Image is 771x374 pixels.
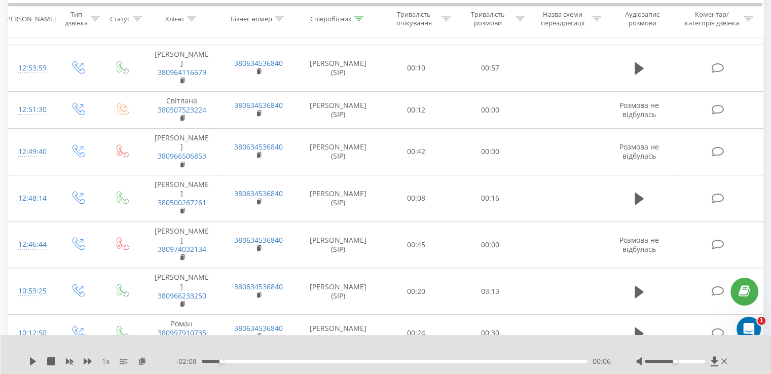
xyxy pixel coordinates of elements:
[18,100,45,120] div: 12:51:30
[453,268,527,315] td: 03:13
[158,198,206,207] a: 380500267261
[380,91,453,129] td: 00:12
[158,244,206,254] a: 380974032134
[462,11,513,28] div: Тривалість розмови
[110,15,130,23] div: Статус
[18,323,45,343] div: 10:12:50
[102,356,109,366] span: 1 x
[143,268,220,315] td: [PERSON_NAME]
[234,235,283,245] a: 380634536840
[176,356,202,366] span: - 02:08
[18,281,45,301] div: 10:53:25
[673,359,677,363] div: Accessibility label
[234,58,283,68] a: 380634536840
[18,189,45,208] div: 12:48:14
[234,189,283,198] a: 380634536840
[143,315,220,352] td: Роман
[297,315,380,352] td: [PERSON_NAME] (SIP)
[234,323,283,333] a: 380634536840
[380,315,453,352] td: 00:24
[143,221,220,268] td: [PERSON_NAME]
[158,151,206,161] a: 380966506853
[5,15,56,23] div: [PERSON_NAME]
[297,268,380,315] td: [PERSON_NAME] (SIP)
[757,317,765,325] span: 1
[18,235,45,254] div: 12:46:44
[536,11,590,28] div: Назва схеми переадресації
[380,175,453,221] td: 00:08
[737,317,761,341] iframe: Intercom live chat
[234,142,283,152] a: 380634536840
[453,315,527,352] td: 00:30
[143,175,220,221] td: [PERSON_NAME]
[18,58,45,78] div: 12:53:59
[297,45,380,91] td: [PERSON_NAME] (SIP)
[143,129,220,175] td: [PERSON_NAME]
[593,356,611,366] span: 00:06
[234,100,283,110] a: 380634536840
[619,142,659,161] span: Розмова не відбулась
[297,221,380,268] td: [PERSON_NAME] (SIP)
[143,45,220,91] td: [PERSON_NAME]
[158,105,206,115] a: 380507523224
[310,15,352,23] div: Співробітник
[619,100,659,119] span: Розмова не відбулась
[165,15,185,23] div: Клієнт
[453,45,527,91] td: 00:57
[18,142,45,162] div: 12:49:40
[380,45,453,91] td: 00:10
[380,221,453,268] td: 00:45
[158,291,206,301] a: 380966233250
[234,282,283,291] a: 380634536840
[143,91,220,129] td: Світлана
[297,129,380,175] td: [PERSON_NAME] (SIP)
[231,15,272,23] div: Бізнес номер
[453,129,527,175] td: 00:00
[389,11,439,28] div: Тривалість очікування
[64,11,88,28] div: Тип дзвінка
[158,328,206,338] a: 380997910735
[297,175,380,221] td: [PERSON_NAME] (SIP)
[158,67,206,77] a: 380964116679
[380,129,453,175] td: 00:42
[453,91,527,129] td: 00:00
[682,11,741,28] div: Коментар/категорія дзвінка
[613,11,672,28] div: Аудіозапис розмови
[619,235,659,254] span: Розмова не відбулась
[453,221,527,268] td: 00:00
[297,91,380,129] td: [PERSON_NAME] (SIP)
[219,359,224,363] div: Accessibility label
[380,268,453,315] td: 00:20
[453,175,527,221] td: 00:16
